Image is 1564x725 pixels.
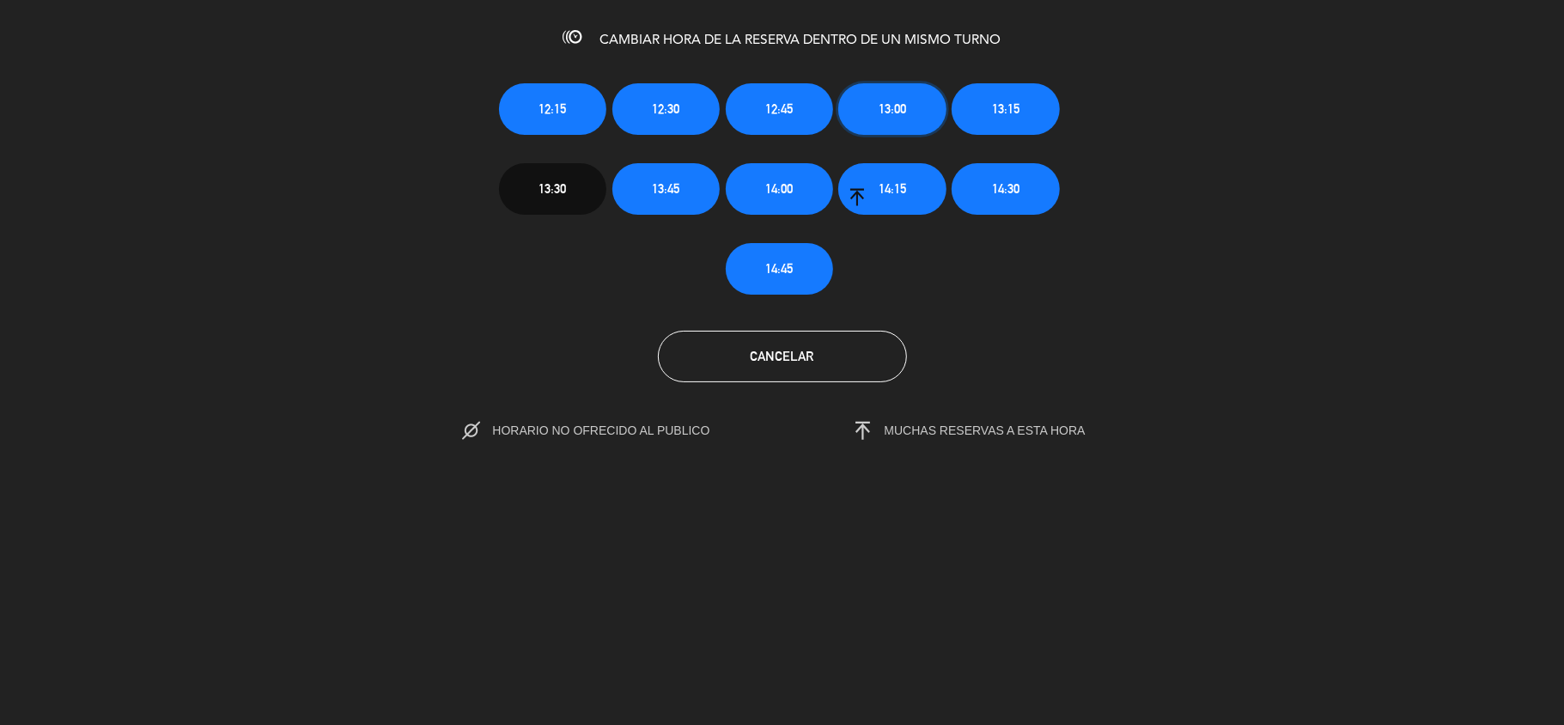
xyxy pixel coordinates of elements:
[992,99,1019,119] span: 13:15
[600,34,1001,47] span: CAMBIAR HORA DE LA RESERVA DENTRO DE UN MISMO TURNO
[765,179,793,198] span: 14:00
[992,179,1019,198] span: 14:30
[879,179,906,198] span: 14:15
[751,349,814,363] span: Cancelar
[879,99,906,119] span: 13:00
[765,99,793,119] span: 12:45
[765,259,793,278] span: 14:45
[652,179,679,198] span: 13:45
[539,99,566,119] span: 12:15
[652,99,679,119] span: 12:30
[492,423,745,437] span: HORARIO NO OFRECIDO AL PUBLICO
[885,423,1086,437] span: MUCHAS RESERVAS A ESTA HORA
[539,179,566,198] span: 13:30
